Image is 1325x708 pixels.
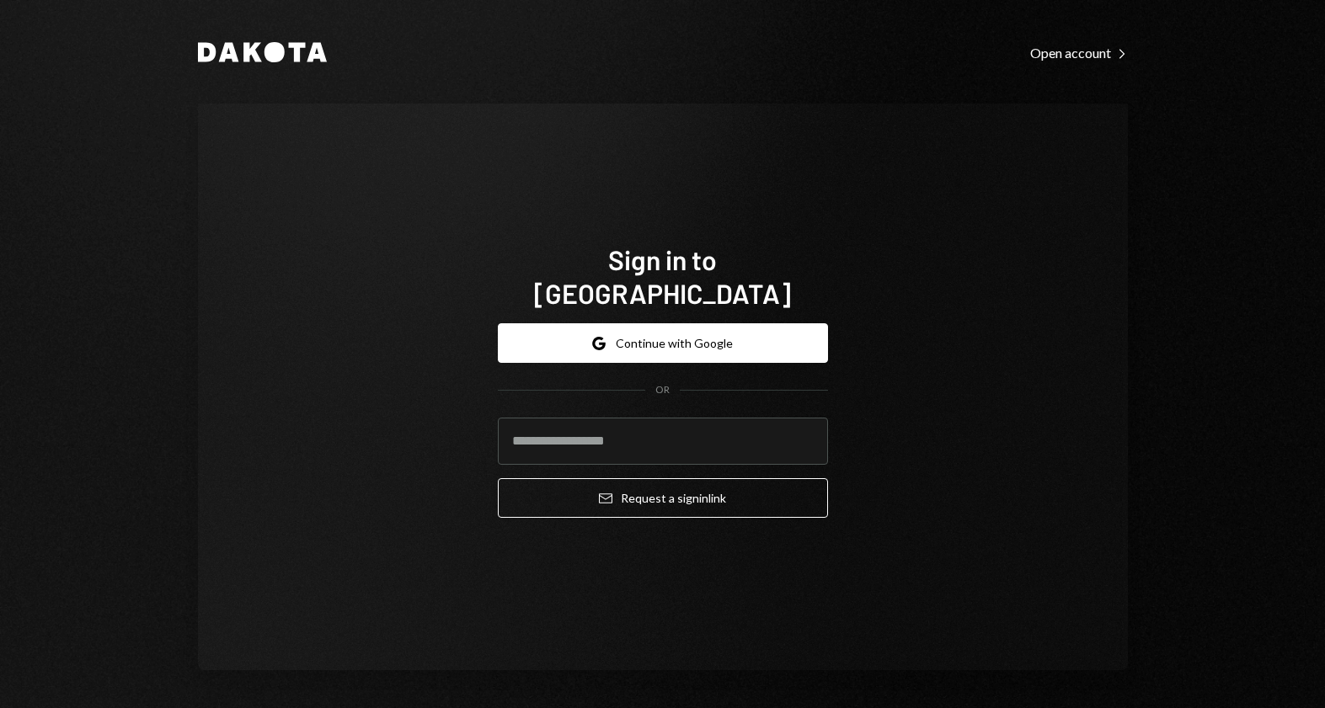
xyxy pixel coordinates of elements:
[498,478,828,518] button: Request a signinlink
[498,242,828,310] h1: Sign in to [GEOGRAPHIC_DATA]
[498,323,828,363] button: Continue with Google
[1030,43,1128,61] a: Open account
[655,383,670,397] div: OR
[1030,45,1128,61] div: Open account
